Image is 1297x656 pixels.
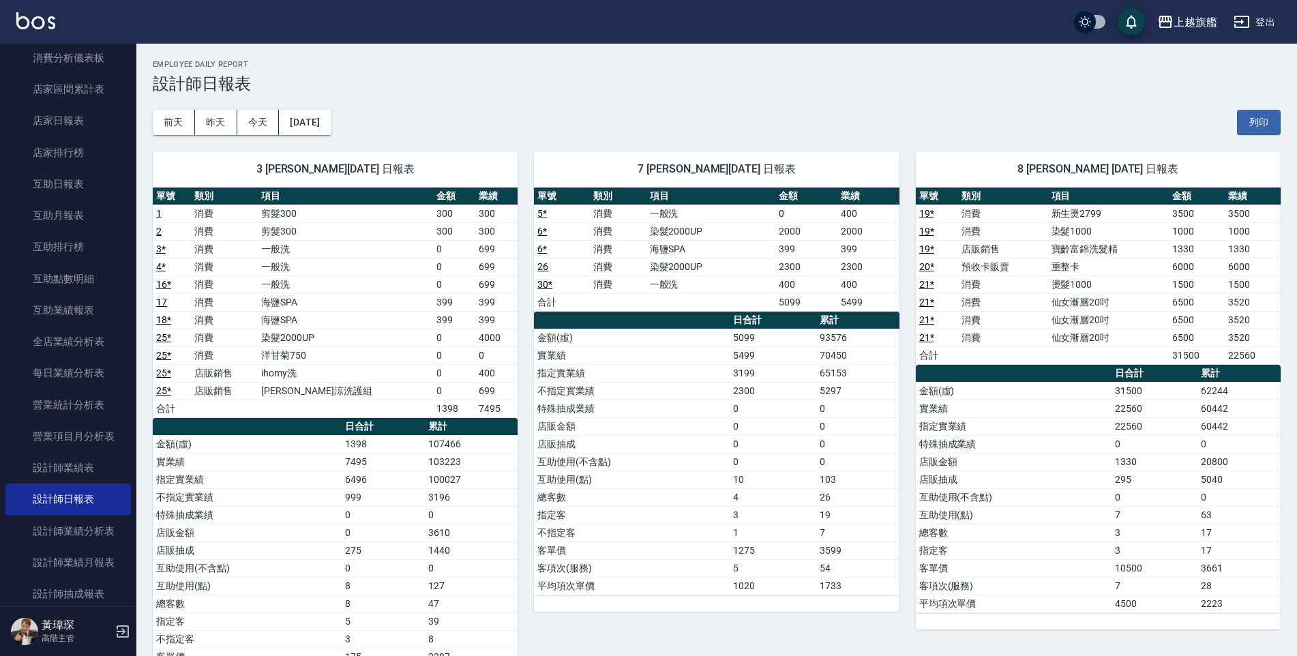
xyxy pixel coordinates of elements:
p: 高階主管 [42,632,111,644]
td: 互助使用(不含點) [534,453,730,471]
td: 海鹽SPA [258,293,432,311]
td: 寶齡富錦洗髮精 [1048,240,1169,258]
td: 3520 [1225,293,1281,311]
td: 仙女漸層20吋 [1048,293,1169,311]
td: 3500 [1225,205,1281,222]
td: 6500 [1169,329,1225,346]
td: 總客數 [916,524,1112,541]
th: 單號 [534,188,590,205]
td: 0 [816,453,899,471]
img: Logo [16,12,55,29]
td: 300 [475,222,518,240]
td: 20800 [1197,453,1281,471]
td: 1398 [342,435,425,453]
td: 客項次(服務) [534,559,730,577]
td: 93576 [816,329,899,346]
a: 2 [156,226,162,237]
td: 7495 [475,400,518,417]
td: 0 [1197,488,1281,506]
td: 5 [342,612,425,630]
td: 店販金額 [916,453,1112,471]
td: 仙女漸層20吋 [1048,329,1169,346]
td: 22560 [1112,400,1198,417]
td: 0 [730,400,816,417]
td: 合計 [153,400,191,417]
td: 互助使用(點) [916,506,1112,524]
th: 項目 [1048,188,1169,205]
td: 不指定實業績 [534,382,730,400]
td: 0 [433,364,475,382]
td: 3 [730,506,816,524]
td: 399 [433,293,475,311]
td: 0 [1112,435,1198,453]
td: 互助使用(不含點) [916,488,1112,506]
td: 0 [425,559,518,577]
td: 特殊抽成業績 [153,506,342,524]
td: 54 [816,559,899,577]
img: Person [11,618,38,645]
td: 10500 [1112,559,1198,577]
td: 指定客 [153,612,342,630]
td: 指定實業績 [916,417,1112,435]
td: 海鹽SPA [258,311,432,329]
button: 列印 [1237,110,1281,135]
td: 3 [342,630,425,648]
td: 特殊抽成業績 [916,435,1112,453]
th: 累計 [1197,365,1281,383]
a: 每日業績分析表 [5,357,131,389]
td: 0 [433,240,475,258]
td: 3199 [730,364,816,382]
td: 400 [837,275,899,293]
a: 17 [156,297,167,308]
th: 累計 [816,312,899,329]
td: 不指定客 [153,630,342,648]
td: 剪髮300 [258,222,432,240]
td: 4500 [1112,595,1198,612]
td: 0 [475,346,518,364]
td: 6000 [1225,258,1281,275]
td: 一般洗 [646,205,776,222]
h3: 設計師日報表 [153,74,1281,93]
td: 0 [425,506,518,524]
button: 上越旗艦 [1152,8,1223,36]
td: 實業績 [534,346,730,364]
td: 0 [342,524,425,541]
td: 3520 [1225,329,1281,346]
a: 設計師業績表 [5,452,131,483]
td: 63 [1197,506,1281,524]
td: 5099 [730,329,816,346]
td: 一般洗 [646,275,776,293]
td: 399 [475,311,518,329]
td: 5040 [1197,471,1281,488]
td: 2000 [837,222,899,240]
td: 店販銷售 [958,240,1047,258]
td: 103 [816,471,899,488]
td: 實業績 [916,400,1112,417]
td: 消費 [191,346,258,364]
td: 4000 [475,329,518,346]
a: 互助日報表 [5,168,131,200]
td: 消費 [191,275,258,293]
td: 消費 [191,205,258,222]
td: 8 [342,595,425,612]
td: 6500 [1169,293,1225,311]
th: 單號 [916,188,958,205]
td: 60442 [1197,400,1281,417]
td: 699 [475,382,518,400]
a: 店家排行榜 [5,137,131,168]
td: 70450 [816,346,899,364]
th: 日合計 [342,418,425,436]
td: 127 [425,577,518,595]
button: 前天 [153,110,195,135]
td: 合計 [534,293,590,311]
td: 新生燙2799 [1048,205,1169,222]
td: 1330 [1112,453,1198,471]
td: 消費 [590,240,646,258]
a: 設計師業績分析表 [5,516,131,547]
td: 店販金額 [153,524,342,541]
td: 17 [1197,541,1281,559]
td: 100027 [425,471,518,488]
td: 消費 [191,329,258,346]
a: 互助點數明細 [5,263,131,295]
td: 染髮1000 [1048,222,1169,240]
